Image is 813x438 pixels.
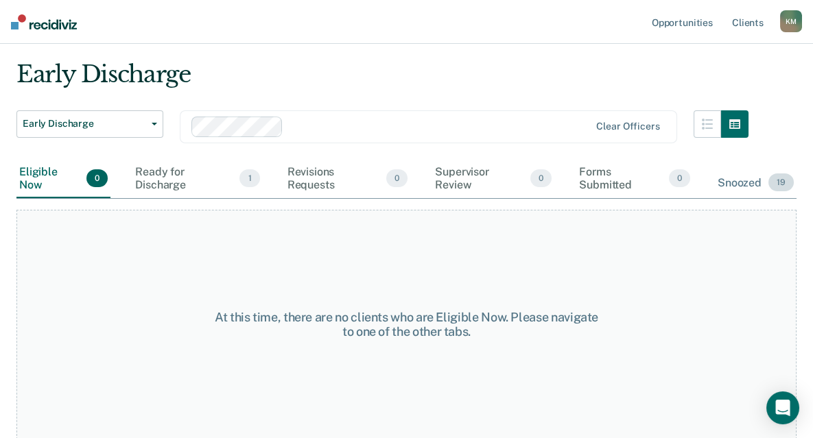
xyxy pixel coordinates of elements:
[11,14,77,29] img: Recidiviz
[239,169,259,187] span: 1
[530,169,552,187] span: 0
[16,160,110,198] div: Eligible Now0
[576,160,693,198] div: Forms Submitted0
[16,60,749,99] div: Early Discharge
[768,173,794,191] span: 19
[715,168,797,198] div: Snoozed19
[780,10,802,32] div: K M
[766,391,799,424] div: Open Intercom Messenger
[285,160,411,198] div: Revisions Requests0
[669,169,690,187] span: 0
[780,10,802,32] button: KM
[596,121,659,132] div: Clear officers
[386,169,408,187] span: 0
[132,160,262,198] div: Ready for Discharge1
[212,310,602,339] div: At this time, there are no clients who are Eligible Now. Please navigate to one of the other tabs.
[86,169,108,187] span: 0
[432,160,554,198] div: Supervisor Review0
[23,118,146,130] span: Early Discharge
[16,110,163,138] button: Early Discharge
